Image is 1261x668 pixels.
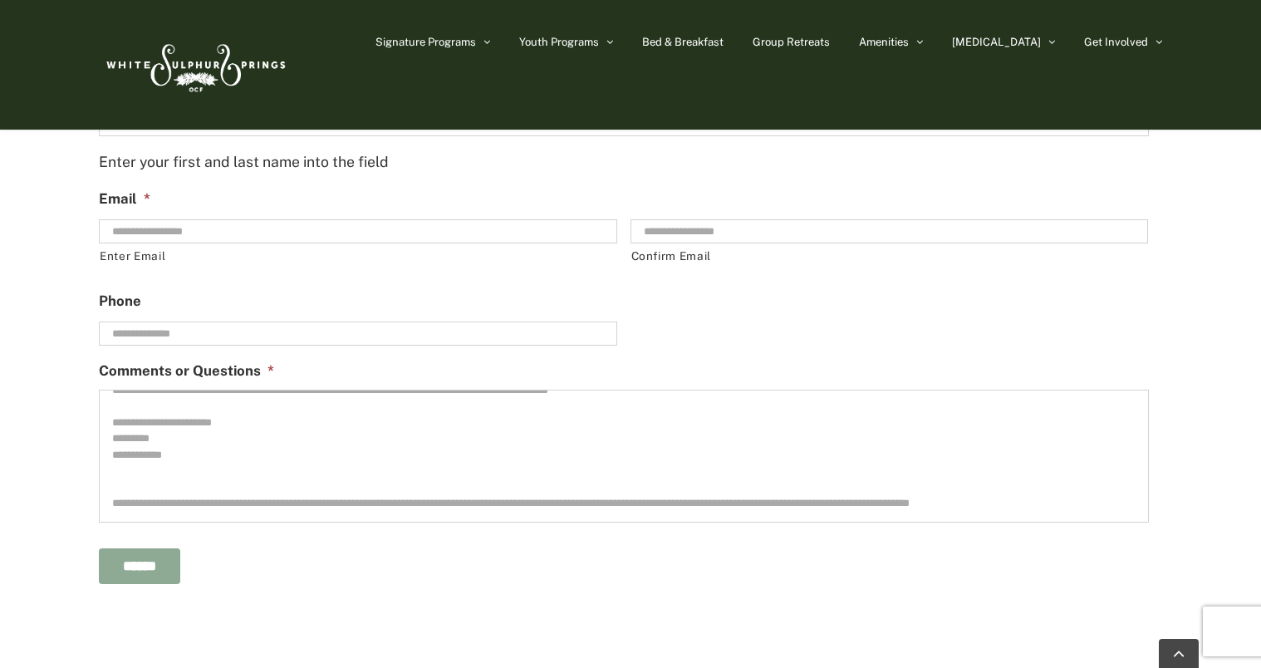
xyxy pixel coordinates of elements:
span: Group Retreats [753,37,830,47]
span: [MEDICAL_DATA] [952,37,1041,47]
label: Enter Email [100,244,617,268]
span: Amenities [859,37,909,47]
div: Enter your first and last name into the field [99,136,1149,174]
span: Bed & Breakfast [642,37,724,47]
img: White Sulphur Springs Logo [99,26,290,104]
label: Email [99,190,150,209]
label: Phone [99,292,141,311]
label: Comments or Questions [99,362,274,381]
span: Youth Programs [519,37,599,47]
label: Confirm Email [631,244,1149,268]
span: Signature Programs [375,37,476,47]
span: Get Involved [1084,37,1148,47]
